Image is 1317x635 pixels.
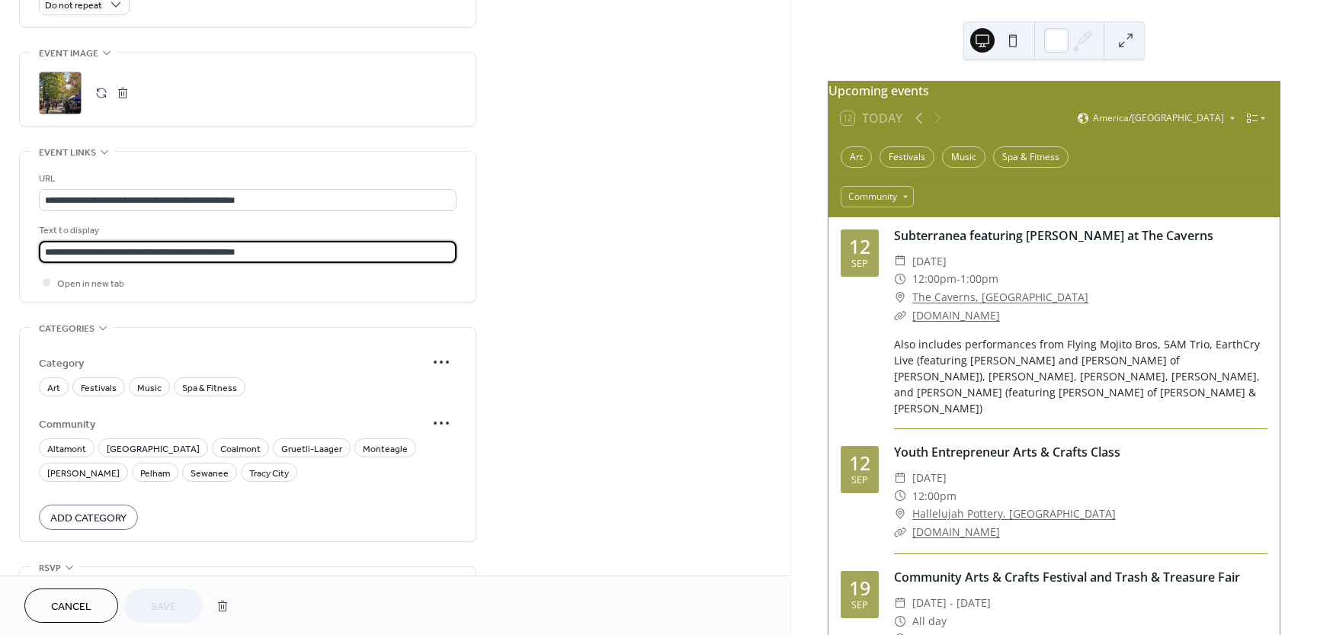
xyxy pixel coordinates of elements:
[957,270,960,288] span: -
[39,416,426,432] span: Community
[894,523,906,541] div: ​
[894,469,906,487] div: ​
[137,380,162,396] span: Music
[912,524,1000,539] a: [DOMAIN_NAME]
[894,288,906,306] div: ​
[47,466,120,482] span: [PERSON_NAME]
[894,612,906,630] div: ​
[39,171,453,187] div: URL
[960,270,998,288] span: 1:00pm
[851,601,868,611] div: Sep
[39,505,138,530] button: Add Category
[849,454,870,473] div: 12
[51,599,91,615] span: Cancel
[912,252,947,271] span: [DATE]
[363,441,408,457] span: Monteagle
[894,227,1213,244] a: Subterranea featuring [PERSON_NAME] at The Caverns
[39,145,96,161] span: Event links
[912,270,957,288] span: 12:00pm
[50,511,127,527] span: Add Category
[942,146,985,168] div: Music
[828,82,1280,100] div: Upcoming events
[851,476,868,486] div: Sep
[894,444,1120,460] a: Youth Entrepreneur Arts & Crafts Class
[39,321,95,337] span: Categories
[912,469,947,487] span: [DATE]
[849,237,870,256] div: 12
[880,146,934,168] div: Festivals
[140,466,170,482] span: Pelham
[894,487,906,505] div: ​
[39,46,98,62] span: Event image
[57,276,124,292] span: Open in new tab
[249,466,289,482] span: Tracy City
[1093,114,1224,123] span: America/[GEOGRAPHIC_DATA]
[47,380,60,396] span: Art
[894,252,906,271] div: ​
[191,466,229,482] span: Sewanee
[851,259,868,269] div: Sep
[841,146,872,168] div: Art
[912,487,957,505] span: 12:00pm
[894,306,906,325] div: ​
[894,270,906,288] div: ​
[39,355,426,371] span: Category
[912,288,1088,306] a: The Caverns, [GEOGRAPHIC_DATA]
[39,223,453,239] div: Text to display
[39,560,61,576] span: RSVP
[912,505,1116,523] a: Hallelujah Pottery, [GEOGRAPHIC_DATA]
[894,594,906,612] div: ​
[894,505,906,523] div: ​
[220,441,261,457] span: Coalmont
[894,336,1267,416] div: Also includes performances from Flying Mojito Bros, 5AM Trio, EarthCry Live (featuring [PERSON_NA...
[47,441,86,457] span: Altamont
[107,441,200,457] span: [GEOGRAPHIC_DATA]
[993,146,1069,168] div: Spa & Fitness
[849,579,870,598] div: 19
[81,380,117,396] span: Festivals
[24,588,118,623] button: Cancel
[912,612,947,630] span: All day
[894,569,1240,585] a: Community Arts & Crafts Festival and Trash & Treasure Fair
[281,441,342,457] span: Gruetli-Laager
[39,72,82,114] div: ;
[912,594,991,612] span: [DATE] - [DATE]
[182,380,237,396] span: Spa & Fitness
[912,308,1000,322] a: [DOMAIN_NAME]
